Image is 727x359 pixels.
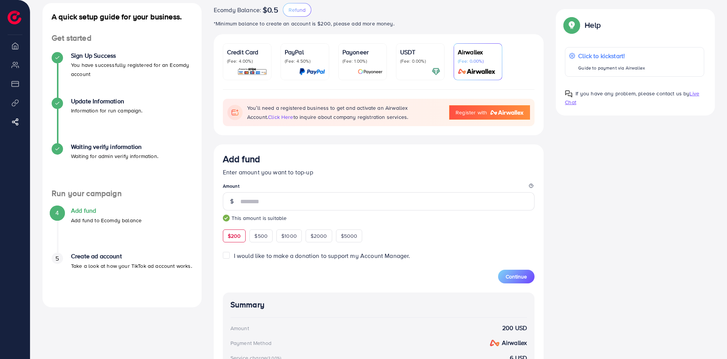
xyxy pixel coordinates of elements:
p: Click to kickstart! [578,51,645,60]
li: Waiting verify information [43,143,202,189]
h3: Add fund [223,153,260,164]
h4: Get started [43,33,202,43]
iframe: Chat [695,325,721,353]
p: (Fee: 1.00%) [342,58,383,64]
li: Update Information [43,98,202,143]
span: $200 [228,232,241,240]
span: $2000 [311,232,327,240]
img: guide [223,215,230,221]
p: Payoneer [342,47,383,57]
h4: Add fund [71,207,142,214]
h4: Summary [230,300,527,310]
p: Add fund to Ecomdy balance [71,216,142,225]
span: $0.5 [263,5,278,14]
span: click here [268,113,293,121]
li: Add fund [43,207,202,253]
p: (Fee: 0.00%) [458,58,498,64]
p: Credit Card [227,47,267,57]
h4: Create ad account [71,253,192,260]
img: card [432,67,440,76]
li: Create ad account [43,253,202,298]
h4: A quick setup guide for your business. [43,12,202,21]
span: $500 [254,232,268,240]
p: USDT [400,47,440,57]
span: Continue [506,273,527,280]
img: card [358,67,383,76]
button: Continue [498,270,535,283]
p: You have successfully registered for an Ecomdy account [71,60,192,79]
span: If you have any problem, please contact us by [576,90,689,97]
p: Waiting for admin verify information. [71,152,158,161]
img: card [456,67,498,76]
span: Register with [456,109,487,116]
span: Ecomdy Balance: [214,5,261,14]
p: Enter amount you want to top-up [223,168,535,177]
div: Amount [230,324,249,332]
p: Take a look at how your TikTok ad account works. [71,261,192,270]
p: Guide to payment via Airwallex [578,63,645,73]
a: Register with [449,105,530,120]
img: Popup guide [565,18,579,32]
span: 4 [55,209,59,217]
img: logo-airwallex [490,110,524,115]
h4: Run your campaign [43,189,202,198]
legend: Amount [223,183,535,192]
h4: Waiting verify information [71,143,158,150]
p: Information for run campaign. [71,106,143,115]
h4: Sign Up Success [71,52,192,59]
img: Popup guide [565,90,572,98]
span: Refund [289,6,306,14]
span: 5 [55,254,59,263]
img: logo [8,11,21,24]
p: Help [585,21,601,30]
p: You’ll need a registered business to get and activate an Airwallex Account. to inquire about comp... [247,103,442,122]
img: card [299,67,325,76]
p: (Fee: 4.50%) [285,58,325,64]
p: PayPal [285,47,325,57]
h4: Update Information [71,98,143,105]
p: *Minimum balance to create an account is $200, please add more money. [214,19,544,28]
img: payment [490,340,500,346]
img: flag [227,105,243,120]
small: This amount is suitable [223,214,535,222]
p: (Fee: 0.00%) [400,58,440,64]
span: $5000 [341,232,358,240]
li: Sign Up Success [43,52,202,98]
button: Refund [283,3,311,17]
p: Airwallex [458,47,498,57]
p: (Fee: 4.00%) [227,58,267,64]
img: card [237,67,267,76]
span: I would like to make a donation to support my Account Manager. [234,251,410,260]
div: Payment Method [230,339,271,347]
strong: 200 USD [502,324,527,332]
span: $1000 [281,232,297,240]
strong: airwallex [502,338,527,347]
